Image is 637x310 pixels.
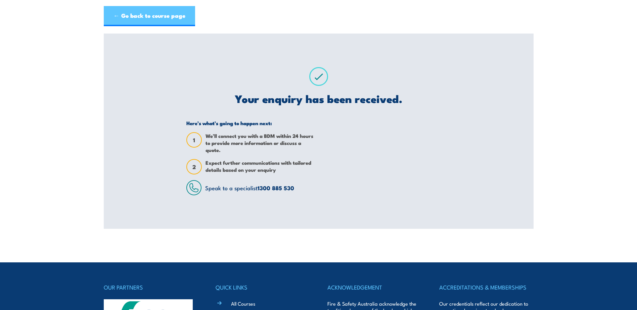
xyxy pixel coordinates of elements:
[205,184,294,192] span: Speak to a specialist
[258,184,294,192] a: 1300 885 530
[327,282,421,292] h4: ACKNOWLEDGEMENT
[187,163,201,170] span: 2
[231,300,255,307] a: All Courses
[186,120,314,126] h5: Here’s what’s going to happen next:
[439,282,533,292] h4: ACCREDITATIONS & MEMBERSHIPS
[206,159,314,174] span: Expect further communications with tailored details based on your enquiry
[206,132,314,153] span: We’ll connect you with a BDM within 24 hours to provide more information or discuss a quote.
[216,282,310,292] h4: QUICK LINKS
[187,137,201,144] span: 1
[104,282,198,292] h4: OUR PARTNERS
[186,94,451,103] h2: Your enquiry has been received.
[104,6,195,26] a: ← Go back to course page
